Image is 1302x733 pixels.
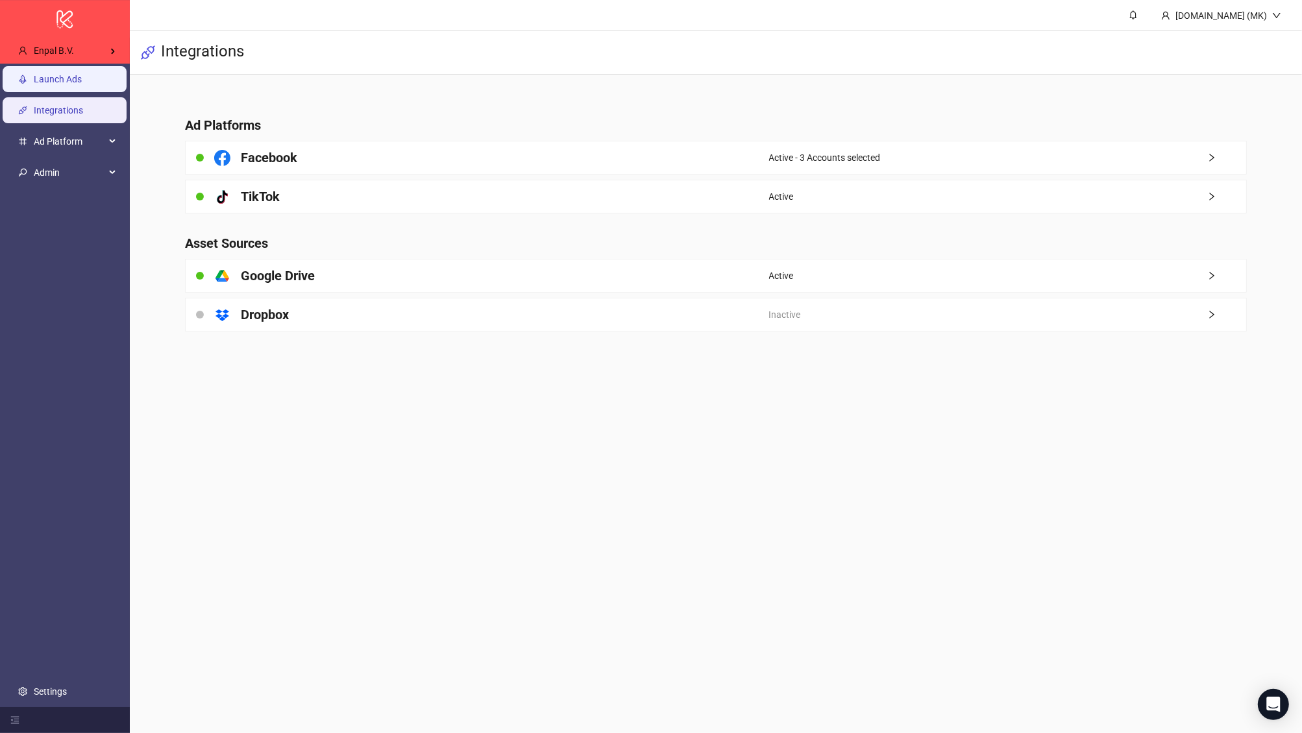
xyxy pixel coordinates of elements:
[1272,11,1281,20] span: down
[1170,8,1272,23] div: [DOMAIN_NAME] (MK)
[18,46,27,55] span: user
[161,42,244,64] h3: Integrations
[34,160,105,186] span: Admin
[185,116,1246,134] h4: Ad Platforms
[1207,271,1246,280] span: right
[18,168,27,177] span: key
[10,715,19,725] span: menu-fold
[34,74,82,84] a: Launch Ads
[34,128,105,154] span: Ad Platform
[34,105,83,115] a: Integrations
[1258,689,1289,720] div: Open Intercom Messenger
[185,141,1246,174] a: FacebookActive - 3 Accounts selectedright
[769,307,801,322] span: Inactive
[769,150,881,165] span: Active - 3 Accounts selected
[241,187,280,206] h4: TikTok
[185,298,1246,331] a: DropboxInactiveright
[1207,192,1246,201] span: right
[18,137,27,146] span: number
[241,149,297,167] h4: Facebook
[769,269,794,283] span: Active
[1161,11,1170,20] span: user
[34,45,74,56] span: Enpal B.V.
[1207,153,1246,162] span: right
[185,259,1246,293] a: Google DriveActiveright
[241,267,315,285] h4: Google Drive
[140,45,156,60] span: api
[1207,310,1246,319] span: right
[769,189,794,204] span: Active
[185,234,1246,252] h4: Asset Sources
[241,306,289,324] h4: Dropbox
[1129,10,1138,19] span: bell
[34,686,67,697] a: Settings
[185,180,1246,213] a: TikTokActiveright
